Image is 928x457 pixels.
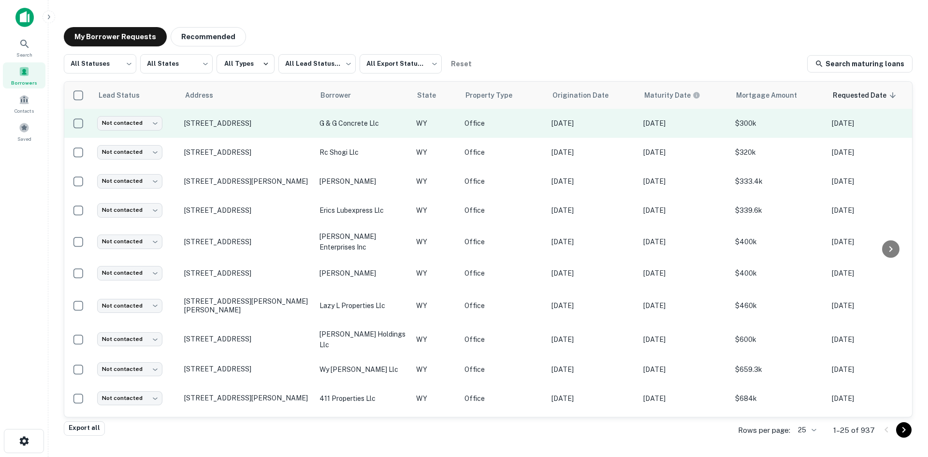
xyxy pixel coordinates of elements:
a: Contacts [3,90,45,117]
p: 411 properties llc [319,393,406,404]
p: WY [416,147,455,158]
a: Borrowers [3,62,45,88]
p: [STREET_ADDRESS] [184,237,310,246]
p: [DATE] [643,236,725,247]
p: [DATE] [832,118,914,129]
a: Search maturing loans [807,55,913,73]
span: Borrowers [11,79,37,87]
p: [DATE] [551,268,634,279]
button: My Borrower Requests [64,27,167,46]
p: [DATE] [643,147,725,158]
p: [PERSON_NAME] [319,268,406,279]
p: WY [416,268,455,279]
p: g & g concrete llc [319,118,406,129]
th: Maturity dates displayed may be estimated. Please contact the lender for the most accurate maturi... [638,82,730,109]
p: WY [416,118,455,129]
p: [DATE] [832,205,914,216]
p: $320k [735,147,822,158]
div: All Export Statuses [360,51,442,76]
div: Not contacted [97,145,162,159]
p: [DATE] [832,364,914,375]
div: All States [140,51,213,76]
p: WY [416,334,455,345]
p: [STREET_ADDRESS] [184,269,310,278]
p: [DATE] [643,205,725,216]
button: All Types [217,54,275,74]
p: [DATE] [551,118,634,129]
span: Contacts [14,107,34,115]
p: Office [464,236,542,247]
div: Not contacted [97,203,162,217]
p: erics lubexpress llc [319,205,406,216]
p: [STREET_ADDRESS][PERSON_NAME] [184,177,310,186]
button: Go to next page [896,422,912,438]
th: Property Type [460,82,547,109]
p: [DATE] [643,118,725,129]
p: [STREET_ADDRESS] [184,148,310,157]
p: $400k [735,268,822,279]
p: [DATE] [643,364,725,375]
span: Origination Date [552,89,621,101]
p: [DATE] [551,236,634,247]
p: [DATE] [832,393,914,404]
button: Reset [446,54,477,74]
th: Mortgage Amount [730,82,827,109]
span: Saved [17,135,31,143]
div: All Statuses [64,51,136,76]
p: WY [416,393,455,404]
div: Not contacted [97,116,162,130]
span: Property Type [465,89,525,101]
a: Search [3,34,45,60]
p: [DATE] [832,176,914,187]
div: Not contacted [97,266,162,280]
p: Office [464,176,542,187]
th: Lead Status [92,82,179,109]
p: rc shogi llc [319,147,406,158]
p: lazy l properties llc [319,300,406,311]
p: [DATE] [832,334,914,345]
div: Not contacted [97,391,162,405]
div: 25 [794,423,818,437]
button: Recommended [171,27,246,46]
p: [DATE] [643,176,725,187]
p: [STREET_ADDRESS] [184,119,310,128]
p: WY [416,364,455,375]
p: [DATE] [551,334,634,345]
p: Office [464,118,542,129]
th: Requested Date [827,82,919,109]
p: Office [464,300,542,311]
p: [STREET_ADDRESS][PERSON_NAME][PERSON_NAME] [184,297,310,314]
p: [DATE] [832,268,914,279]
p: [STREET_ADDRESS] [184,206,310,215]
p: [DATE] [643,268,725,279]
span: Address [185,89,226,101]
iframe: Chat Widget [880,380,928,426]
p: $460k [735,300,822,311]
th: Address [179,82,315,109]
p: [DATE] [551,147,634,158]
p: [DATE] [832,147,914,158]
button: Export all [64,421,105,436]
p: $339.6k [735,205,822,216]
p: [STREET_ADDRESS] [184,365,310,373]
a: Saved [3,118,45,145]
p: [STREET_ADDRESS] [184,335,310,343]
div: Not contacted [97,332,162,346]
p: $600k [735,334,822,345]
span: Mortgage Amount [736,89,810,101]
p: WY [416,300,455,311]
div: All Lead Statuses [278,51,356,76]
p: [PERSON_NAME] enterprises inc [319,231,406,252]
p: [DATE] [551,176,634,187]
p: [DATE] [551,393,634,404]
p: [STREET_ADDRESS][PERSON_NAME] [184,394,310,402]
div: Not contacted [97,174,162,188]
p: [DATE] [551,205,634,216]
span: Requested Date [833,89,899,101]
p: Office [464,205,542,216]
h6: Maturity Date [644,90,691,101]
p: [DATE] [551,364,634,375]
